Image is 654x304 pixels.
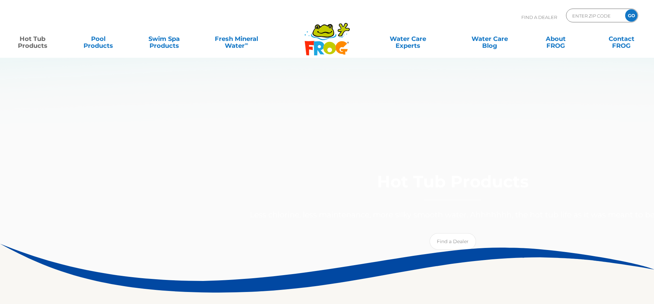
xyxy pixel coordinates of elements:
sup: ∞ [245,41,248,46]
input: GO [625,9,638,22]
a: Hot TubProducts [7,32,58,46]
img: Frog Products Logo [301,14,354,56]
a: Swim SpaProducts [138,32,190,46]
a: Find a Dealer [430,233,476,250]
a: Water CareExperts [366,32,450,46]
a: PoolProducts [73,32,124,46]
a: AboutFROG [530,32,581,46]
p: Find A Dealer [521,9,557,26]
a: ContactFROG [596,32,647,46]
a: Fresh MineralWater∞ [204,32,268,46]
a: Water CareBlog [464,32,516,46]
